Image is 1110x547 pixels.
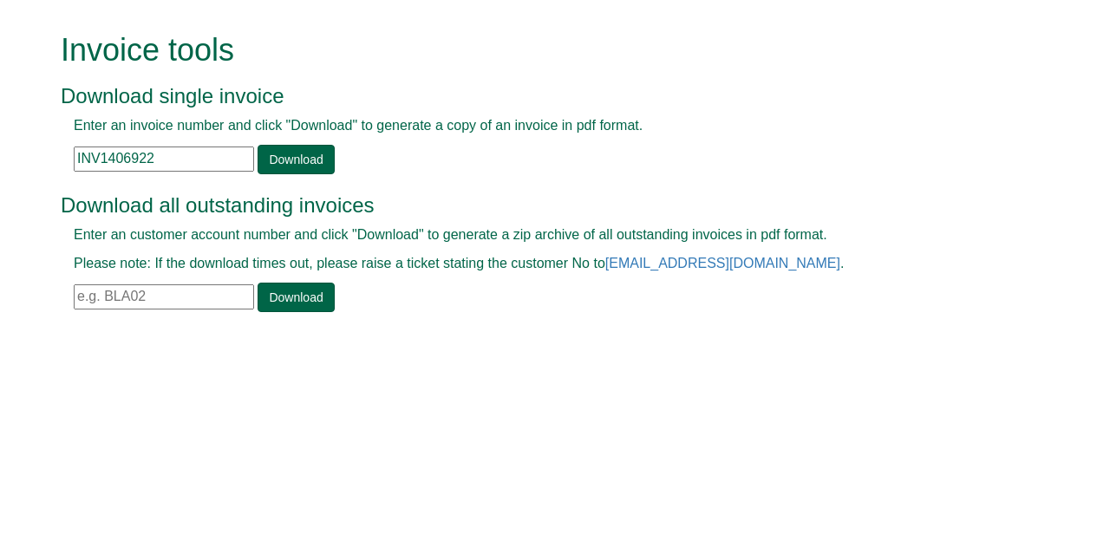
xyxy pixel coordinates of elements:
[74,147,254,172] input: e.g. INV1234
[61,194,1010,217] h3: Download all outstanding invoices
[61,33,1010,68] h1: Invoice tools
[74,116,997,136] p: Enter an invoice number and click "Download" to generate a copy of an invoice in pdf format.
[258,283,334,312] a: Download
[74,254,997,274] p: Please note: If the download times out, please raise a ticket stating the customer No to .
[74,225,997,245] p: Enter an customer account number and click "Download" to generate a zip archive of all outstandin...
[605,256,840,270] a: [EMAIL_ADDRESS][DOMAIN_NAME]
[74,284,254,309] input: e.g. BLA02
[61,85,1010,107] h3: Download single invoice
[258,145,334,174] a: Download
